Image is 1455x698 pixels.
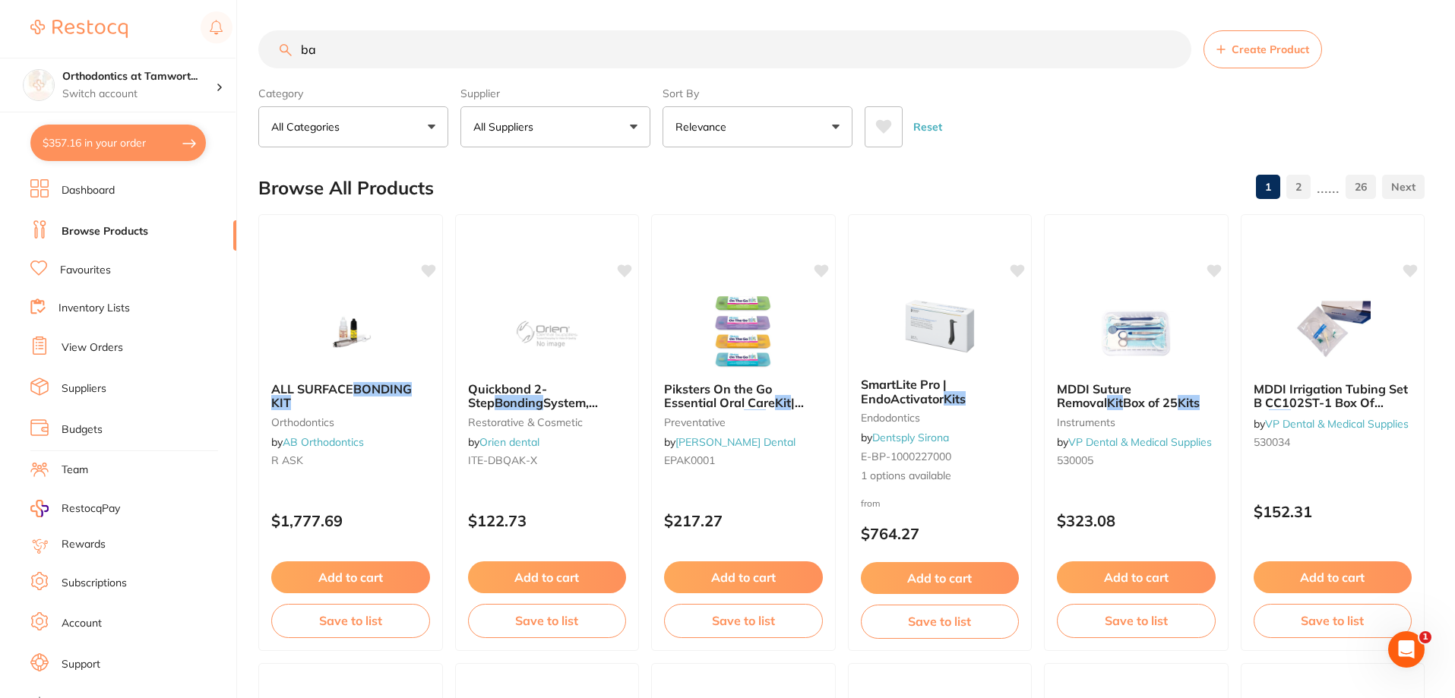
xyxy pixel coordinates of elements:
[944,391,966,406] em: Kits
[62,340,123,355] a: View Orders
[271,561,430,593] button: Add to cart
[468,382,627,410] b: Quickbond 2-Step Bonding System, Complete Kit
[30,125,206,161] button: $357.16 in your order
[283,435,364,449] a: AB Orthodontics
[664,416,823,428] small: preventative
[872,431,949,444] a: Dentsply Sirona
[62,657,100,672] a: Support
[1283,294,1382,370] img: MDDI Irrigation Tubing Set B CC102ST-1 Box Of 20 Kits
[62,183,115,198] a: Dashboard
[1057,381,1131,410] span: MDDI Suture Removal
[1057,453,1093,467] span: 530005
[271,512,430,529] p: $1,777.69
[271,604,430,637] button: Save to list
[664,453,715,467] span: EPAK0001
[1057,561,1216,593] button: Add to cart
[30,500,49,517] img: RestocqPay
[861,469,1020,484] span: 1 options available
[664,382,823,410] b: Piksters On the Go Essential Oral Care Kit | Carton of 100 Kits
[663,106,852,147] button: Relevance
[675,119,732,134] p: Relevance
[468,512,627,529] p: $122.73
[468,381,547,410] span: Quickbond 2-Step
[1204,30,1322,68] button: Create Product
[664,561,823,593] button: Add to cart
[271,453,303,467] span: R ASK
[62,422,103,437] a: Budgets
[1068,435,1212,449] a: VP Dental & Medical Supplies
[664,604,823,637] button: Save to list
[1057,512,1216,529] p: $323.08
[498,294,596,370] img: Quickbond 2-Step Bonding System, Complete Kit
[1107,395,1123,410] em: Kit
[271,395,291,410] em: KIT
[62,501,120,516] span: RestocqPay
[1057,382,1216,410] b: MDDI Suture Removal Kit Box of 25 Kits
[468,453,537,467] span: ITE-DBQAK-X
[1087,294,1185,370] img: MDDI Suture Removal Kit Box of 25 Kits
[1057,416,1216,428] small: instruments
[468,561,627,593] button: Add to cart
[468,395,598,424] span: System, Complete
[1254,381,1408,425] span: MDDI Irrigation Tubing Set B CC102ST-1 Box Of 20
[1057,604,1216,637] button: Save to list
[1178,395,1200,410] em: Kits
[1254,382,1412,410] b: MDDI Irrigation Tubing Set B CC102ST-1 Box Of 20 Kits
[479,435,539,449] a: Orien dental
[861,497,881,509] span: from
[271,119,346,134] p: All Categories
[271,382,430,410] b: ALL SURFACE BONDING KIT
[1254,435,1290,449] span: 530034
[473,119,539,134] p: All Suppliers
[861,377,1020,406] b: SmartLite Pro | EndoActivator Kits
[1254,503,1412,520] p: $152.31
[495,395,543,410] em: Bonding
[468,435,539,449] span: by
[62,616,102,631] a: Account
[775,395,791,410] em: Kit
[62,463,88,478] a: Team
[1286,172,1311,202] a: 2
[24,70,54,100] img: Orthodontics at Tamworth
[62,576,127,591] a: Subscriptions
[30,500,120,517] a: RestocqPay
[1057,435,1212,449] span: by
[468,604,627,637] button: Save to list
[62,537,106,552] a: Rewards
[62,224,148,239] a: Browse Products
[258,106,448,147] button: All Categories
[1254,604,1412,637] button: Save to list
[258,87,448,100] label: Category
[861,605,1020,638] button: Save to list
[861,431,949,444] span: by
[1254,417,1409,431] span: by
[1269,409,1291,425] em: Kits
[675,435,796,449] a: [PERSON_NAME] Dental
[1346,172,1376,202] a: 26
[1232,43,1309,55] span: Create Product
[59,301,130,316] a: Inventory Lists
[1419,631,1431,643] span: 1
[1123,395,1178,410] span: Box of 25
[663,87,852,100] label: Sort By
[460,87,650,100] label: Supplier
[744,409,766,425] em: Kits
[62,69,216,84] h4: Orthodontics at Tamworth
[60,263,111,278] a: Favourites
[258,30,1191,68] input: Search Products
[909,106,947,147] button: Reset
[694,294,792,370] img: Piksters On the Go Essential Oral Care Kit | Carton of 100 Kits
[664,435,796,449] span: by
[30,20,128,38] img: Restocq Logo
[522,409,538,425] em: Kit
[1388,631,1425,668] iframe: Intercom live chat
[861,412,1020,424] small: endodontics
[271,381,353,396] span: ALL SURFACE
[353,381,412,396] em: BONDING
[271,435,364,449] span: by
[258,178,434,199] h2: Browse All Products
[664,381,775,410] span: Piksters On the Go Essential Oral Care
[460,106,650,147] button: All Suppliers
[664,395,804,424] span: | Carton of 100
[468,416,627,428] small: restorative & cosmetic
